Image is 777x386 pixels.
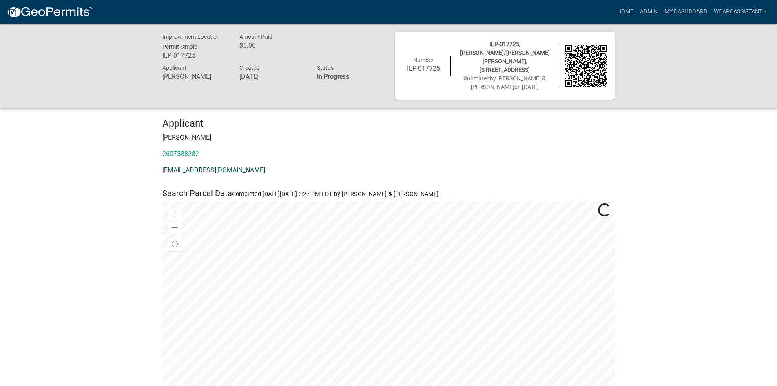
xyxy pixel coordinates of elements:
[464,75,546,90] span: Submitted on [DATE]
[162,188,615,198] h5: Search Parcel Data
[162,166,265,174] a: [EMAIL_ADDRESS][DOMAIN_NAME]
[661,4,711,20] a: My Dashboard
[637,4,661,20] a: Admin
[711,4,770,20] a: wcapcassistant
[162,51,228,59] h6: ILP-017725
[162,33,220,50] span: Improvement Location Permit Simple
[162,150,199,158] a: 2607588282
[168,221,182,234] div: Zoom out
[565,45,607,87] img: QR code
[413,57,434,63] span: Number
[317,73,349,80] strong: In Progress
[162,133,615,143] p: [PERSON_NAME]
[239,73,305,80] h6: [DATE]
[232,191,438,198] span: Completed [DATE][DATE] 3:27 PM EDT by [PERSON_NAME] & [PERSON_NAME]
[403,65,445,72] h6: ILP-017725
[317,65,334,71] span: Status
[471,75,546,90] span: by [PERSON_NAME] & [PERSON_NAME]
[168,238,182,251] div: Find my location
[168,208,182,221] div: Zoom in
[162,73,228,80] h6: [PERSON_NAME]
[239,42,305,49] h6: $0.00
[460,41,550,73] span: ILP-017725, [PERSON_NAME]/[PERSON_NAME] [PERSON_NAME], [STREET_ADDRESS]
[239,33,272,40] span: Amount Paid
[614,4,637,20] a: Home
[162,118,615,129] h4: Applicant
[239,65,259,71] span: Created
[162,65,186,71] span: Applicant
